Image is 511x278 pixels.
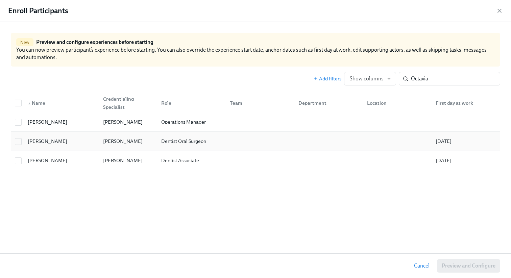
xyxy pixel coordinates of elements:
div: [PERSON_NAME][PERSON_NAME]Operations Manager [11,112,500,132]
div: Department [293,96,362,110]
h4: Enroll Participants [8,6,68,16]
div: Team [227,99,293,107]
span: New [16,40,33,45]
div: Role [159,99,224,107]
div: Role [156,96,224,110]
div: [PERSON_NAME][PERSON_NAME]Dentist Associate[DATE] [11,151,500,170]
div: [PERSON_NAME] [100,118,156,126]
div: Operations Manager [159,118,224,126]
div: Dentist Oral Surgeon [159,137,224,145]
div: Name [25,99,98,107]
div: [DATE] [433,156,499,165]
div: You can now preview participant’s experience before starting. You can also override the experienc... [11,33,500,67]
div: ▲Name [22,96,98,110]
div: Location [364,99,430,107]
input: Search by name [411,72,500,85]
div: Team [224,96,293,110]
span: Show columns [350,75,390,82]
div: Dentist Associate [159,156,224,165]
button: Cancel [409,259,434,273]
div: [PERSON_NAME] [25,137,70,145]
div: Credentialing Specialist [98,96,156,110]
div: Location [362,96,430,110]
h6: Preview and configure experiences before starting [36,39,153,46]
span: ▲ [28,102,31,105]
button: Show columns [344,72,396,85]
div: [DATE] [433,137,499,145]
div: First day at work [430,96,499,110]
div: Department [296,99,362,107]
span: Cancel [414,262,430,269]
div: [PERSON_NAME] [25,118,98,126]
button: Add filters [314,75,341,82]
div: [PERSON_NAME] [100,156,156,165]
div: [PERSON_NAME] [100,137,156,145]
div: [PERSON_NAME][PERSON_NAME]Dentist Oral Surgeon[DATE] [11,132,500,151]
div: Credentialing Specialist [100,95,156,111]
div: [PERSON_NAME] [25,156,98,165]
div: First day at work [433,99,499,107]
